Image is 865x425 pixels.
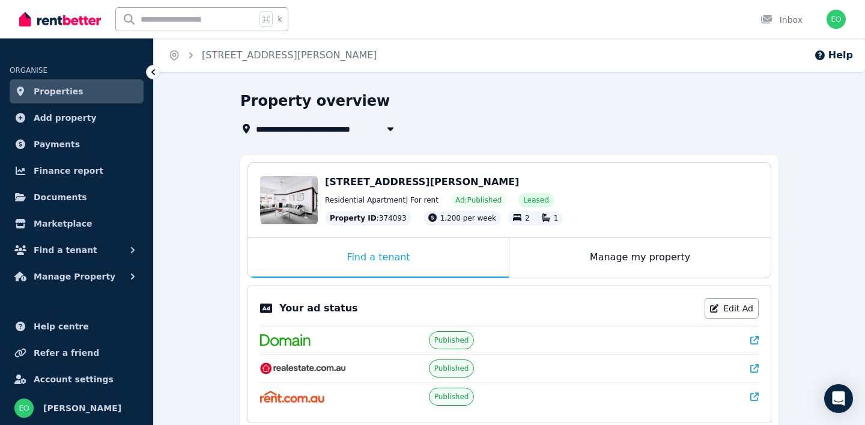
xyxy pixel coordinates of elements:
[440,214,496,222] span: 1,200 per week
[434,335,469,345] span: Published
[434,364,469,373] span: Published
[260,334,311,346] img: Domain.com.au
[34,372,114,387] span: Account settings
[34,319,89,334] span: Help centre
[325,211,411,225] div: : 374093
[260,362,346,375] img: RealEstate.com.au
[330,213,377,223] span: Property ID
[10,367,144,391] a: Account settings
[10,79,144,103] a: Properties
[19,10,101,28] img: RentBetter
[10,159,144,183] a: Finance report
[10,132,144,156] a: Payments
[814,48,853,63] button: Help
[10,341,144,365] a: Refer a friend
[10,106,144,130] a: Add property
[34,346,99,360] span: Refer a friend
[10,264,144,289] button: Manage Property
[14,399,34,418] img: Ezechiel Orski-Ritchie
[202,49,377,61] a: [STREET_ADDRESS][PERSON_NAME]
[34,137,80,151] span: Payments
[455,195,502,205] span: Ad: Published
[278,14,282,24] span: k
[34,243,97,257] span: Find a tenant
[10,212,144,236] a: Marketplace
[34,84,83,99] span: Properties
[43,401,121,415] span: [PERSON_NAME]
[10,238,144,262] button: Find a tenant
[509,238,771,278] div: Manage my property
[248,238,509,278] div: Find a tenant
[34,164,103,178] span: Finance report
[10,314,144,338] a: Help centre
[34,111,97,125] span: Add property
[34,190,87,204] span: Documents
[525,214,530,222] span: 2
[279,301,357,316] p: Your ad status
[260,391,324,403] img: Rent.com.au
[34,269,115,284] span: Manage Property
[523,195,548,205] span: Leased
[554,214,559,222] span: 1
[827,10,846,29] img: Ezechiel Orski-Ritchie
[325,176,519,188] span: [STREET_ADDRESS][PERSON_NAME]
[10,66,47,75] span: ORGANISE
[240,91,390,111] h1: Property overview
[824,384,853,413] div: Open Intercom Messenger
[154,38,392,72] nav: Breadcrumb
[325,195,439,205] span: Residential Apartment | For rent
[705,298,759,319] a: Edit Ad
[434,392,469,402] span: Published
[10,185,144,209] a: Documents
[760,14,803,26] div: Inbox
[34,216,92,231] span: Marketplace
